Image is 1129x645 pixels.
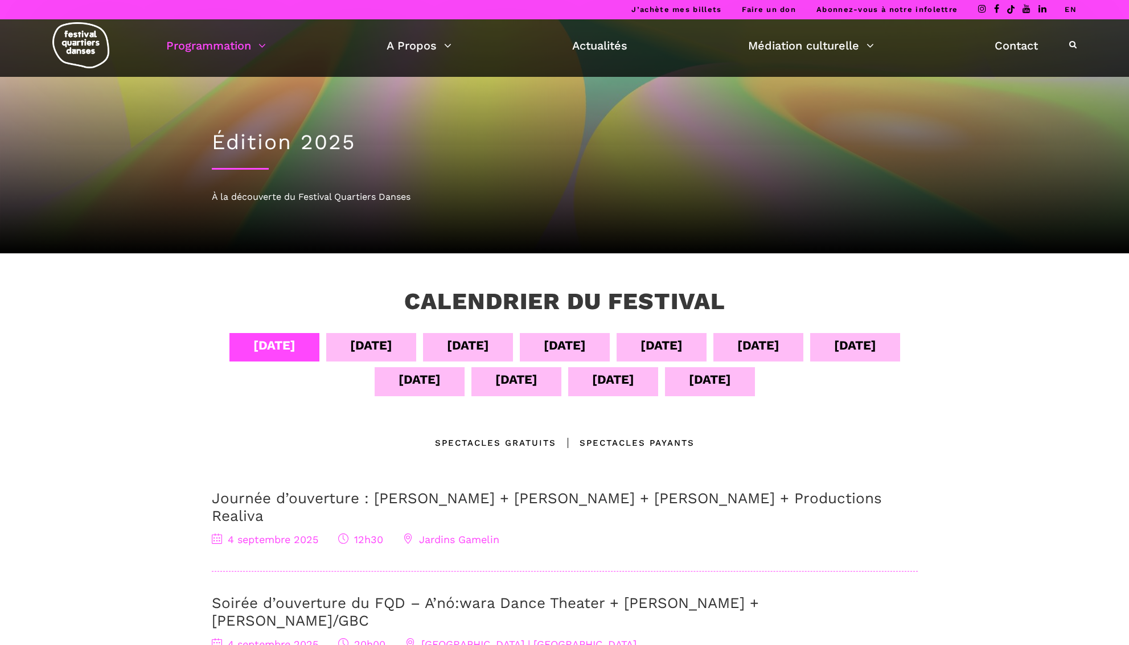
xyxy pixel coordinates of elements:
[403,533,499,545] span: Jardins Gamelin
[689,369,731,389] div: [DATE]
[435,436,556,450] div: Spectacles gratuits
[166,36,266,55] a: Programmation
[495,369,537,389] div: [DATE]
[816,5,958,14] a: Abonnez-vous à notre infolettre
[387,36,451,55] a: A Propos
[212,130,918,155] h1: Édition 2025
[544,335,586,355] div: [DATE]
[556,436,695,450] div: Spectacles Payants
[404,287,725,316] h3: Calendrier du festival
[834,335,876,355] div: [DATE]
[737,335,779,355] div: [DATE]
[399,369,441,389] div: [DATE]
[253,335,295,355] div: [DATE]
[350,335,392,355] div: [DATE]
[52,22,109,68] img: logo-fqd-med
[592,369,634,389] div: [DATE]
[1065,5,1077,14] a: EN
[748,36,874,55] a: Médiation culturelle
[641,335,683,355] div: [DATE]
[572,36,627,55] a: Actualités
[742,5,796,14] a: Faire un don
[447,335,489,355] div: [DATE]
[212,594,759,629] a: Soirée d’ouverture du FQD – A’nó:wara Dance Theater + [PERSON_NAME] + [PERSON_NAME]/GBC
[631,5,721,14] a: J’achète mes billets
[212,533,318,545] span: 4 septembre 2025
[212,190,918,204] div: À la découverte du Festival Quartiers Danses
[338,533,383,545] span: 12h30
[995,36,1038,55] a: Contact
[212,490,882,524] a: Journée d’ouverture : [PERSON_NAME] + [PERSON_NAME] + [PERSON_NAME] + Productions Realiva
